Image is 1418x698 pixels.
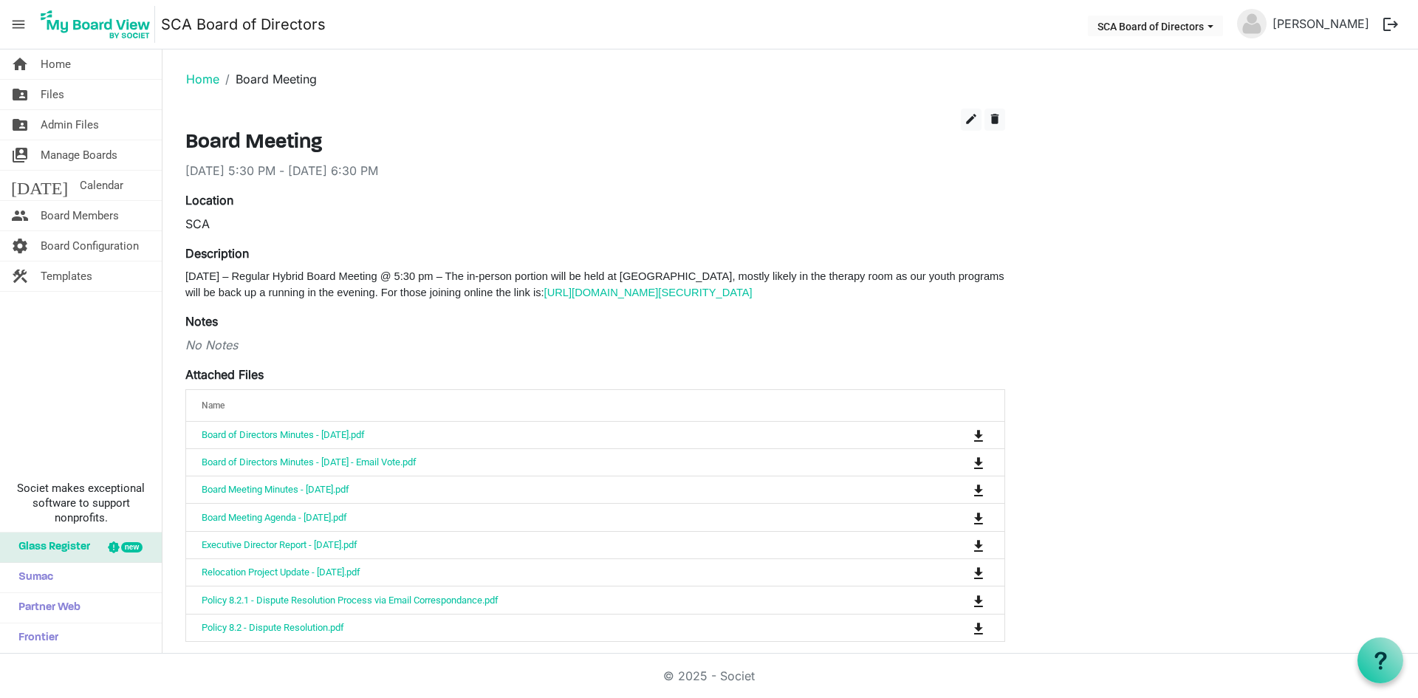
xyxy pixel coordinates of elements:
[11,623,58,653] span: Frontier
[11,171,68,200] span: [DATE]
[121,542,143,552] div: new
[41,261,92,291] span: Templates
[968,617,989,638] button: Download
[185,336,1005,354] div: No Notes
[185,162,1005,179] div: [DATE] 5:30 PM - [DATE] 6:30 PM
[912,558,1004,586] td: is Command column column header
[186,558,912,586] td: Relocation Project Update - September 25, 2025.pdf is template cell column header Name
[11,140,29,170] span: switch_account
[186,422,912,448] td: Board of Directors Minutes - June 25, 2025.pdf is template cell column header Name
[912,476,1004,503] td: is Command column column header
[544,287,753,298] a: [URL][DOMAIN_NAME][SECURITY_DATA]
[185,131,1005,156] h3: Board Meeting
[41,110,99,140] span: Admin Files
[11,563,53,592] span: Sumac
[968,479,989,500] button: Download
[988,112,1001,126] span: delete
[202,539,357,550] a: Executive Director Report - [DATE].pdf
[968,562,989,583] button: Download
[185,191,233,209] label: Location
[965,112,978,126] span: edit
[4,10,32,38] span: menu
[41,49,71,79] span: Home
[41,201,119,230] span: Board Members
[185,244,249,262] label: Description
[11,110,29,140] span: folder_shared
[968,535,989,555] button: Download
[968,589,989,610] button: Download
[7,481,155,525] span: Societ makes exceptional software to support nonprofits.
[11,201,29,230] span: people
[186,72,219,86] a: Home
[11,231,29,261] span: settings
[41,231,139,261] span: Board Configuration
[185,268,1005,301] p: [DATE] – Regular Hybrid Board Meeting @ 5:30 pm – The in-person portion will be held at [GEOGRAPH...
[663,668,755,683] a: © 2025 - Societ
[202,400,225,411] span: Name
[961,109,982,131] button: edit
[202,567,360,578] a: Relocation Project Update - [DATE].pdf
[968,425,989,445] button: Download
[80,171,123,200] span: Calendar
[912,448,1004,476] td: is Command column column header
[186,503,912,530] td: Board Meeting Agenda - September 25, 2025.pdf is template cell column header Name
[202,512,347,523] a: Board Meeting Agenda - [DATE].pdf
[161,10,326,39] a: SCA Board of Directors
[968,507,989,527] button: Download
[1375,9,1406,40] button: logout
[1237,9,1267,38] img: no-profile-picture.svg
[11,80,29,109] span: folder_shared
[219,70,317,88] li: Board Meeting
[186,586,912,613] td: Policy 8.2.1 - Dispute Resolution Process via Email Correspondance.pdf is template cell column he...
[912,614,1004,641] td: is Command column column header
[912,503,1004,530] td: is Command column column header
[202,595,499,606] a: Policy 8.2.1 - Dispute Resolution Process via Email Correspondance.pdf
[912,586,1004,613] td: is Command column column header
[41,140,117,170] span: Manage Boards
[11,533,90,562] span: Glass Register
[11,49,29,79] span: home
[36,6,155,43] img: My Board View Logo
[11,261,29,291] span: construction
[202,429,365,440] a: Board of Directors Minutes - [DATE].pdf
[185,215,1005,233] div: SCA
[984,109,1005,131] button: delete
[11,593,81,623] span: Partner Web
[185,366,264,383] label: Attached Files
[202,456,417,468] a: Board of Directors Minutes - [DATE] - Email Vote.pdf
[1267,9,1375,38] a: [PERSON_NAME]
[912,422,1004,448] td: is Command column column header
[185,312,218,330] label: Notes
[202,484,349,495] a: Board Meeting Minutes - [DATE].pdf
[1088,16,1223,36] button: SCA Board of Directors dropdownbutton
[36,6,161,43] a: My Board View Logo
[186,448,912,476] td: Board of Directors Minutes - July 25 - Email Vote.pdf is template cell column header Name
[186,531,912,558] td: Executive Director Report - September 25, 2025.pdf is template cell column header Name
[202,622,344,633] a: Policy 8.2 - Dispute Resolution.pdf
[968,452,989,473] button: Download
[41,80,64,109] span: Files
[186,476,912,503] td: Board Meeting Minutes - August 19, 2025.pdf is template cell column header Name
[912,531,1004,558] td: is Command column column header
[186,614,912,641] td: Policy 8.2 - Dispute Resolution.pdf is template cell column header Name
